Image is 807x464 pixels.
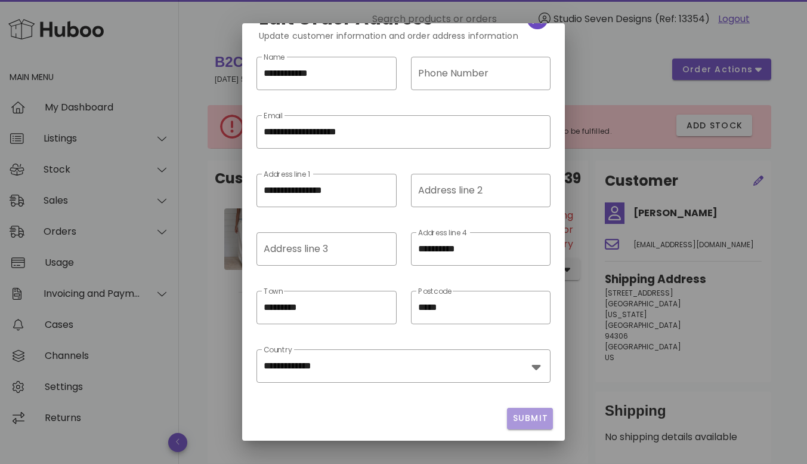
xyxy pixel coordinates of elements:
[418,229,468,238] label: Address line 4
[264,170,310,179] label: Address line 1
[418,287,452,296] label: Postcode
[264,53,285,62] label: Name
[259,9,434,28] h2: Edit Order Address
[264,346,292,355] label: Country
[512,412,548,425] span: Submit
[264,112,283,121] label: Email
[507,408,553,429] button: Submit
[249,29,558,52] div: Update customer information and order address information
[264,287,283,296] label: Town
